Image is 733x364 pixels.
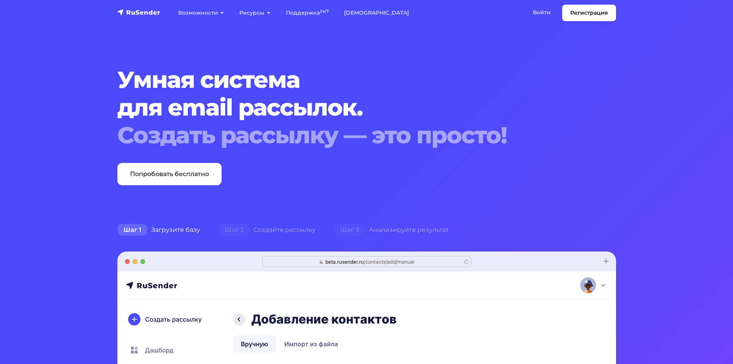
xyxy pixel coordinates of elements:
[334,224,365,236] span: Шаг 3
[325,222,458,238] div: Анализируйте результат
[117,163,222,185] a: Попробовать бесплатно
[209,222,325,238] div: Создайте рассылку
[117,8,160,16] img: RuSender
[170,5,232,21] a: Возможности
[320,9,329,14] sup: 24/7
[117,66,574,149] h1: Умная система для email рассылок.
[562,5,616,21] a: Регистрация
[108,222,209,238] div: Загрузите базу
[232,5,278,21] a: Ресурсы
[117,121,574,149] div: Создать рассылку — это просто!
[278,5,336,21] a: Поддержка24/7
[336,5,417,21] a: [DEMOGRAPHIC_DATA]
[117,224,147,236] span: Шаг 1
[525,5,558,20] a: Войти
[219,224,250,236] span: Шаг 2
